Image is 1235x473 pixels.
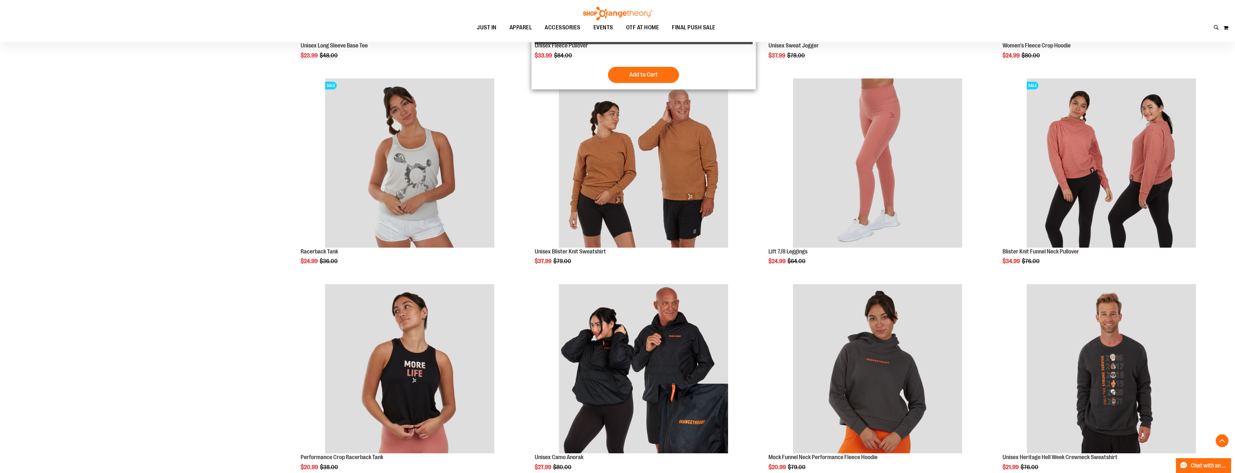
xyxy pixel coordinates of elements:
img: Product image for Mock Funnel Neck Performance Fleece Hoodie [793,284,962,453]
img: Product image for Unisex Blister Knit Sweatshirt [559,78,728,248]
a: Product image for Unisex Blister Knit SweatshirtSALE [535,78,753,249]
span: $76.00 [1021,464,1039,470]
span: $37.99 [768,52,786,59]
a: Product image for Lift 7/8 Leggings [768,78,986,249]
span: $24.99 [301,258,319,264]
a: Performance Crop Racerback Tank [301,454,383,460]
button: Chat with an Expert [1176,458,1231,473]
span: $20.99 [301,464,319,470]
a: Unisex Camo Anorak [535,454,583,460]
a: Racerback Tank [301,248,338,255]
span: $23.99 [301,52,319,59]
span: EVENTS [593,20,613,35]
span: $78.00 [787,52,806,59]
img: Shop Orangetheory [582,7,653,20]
button: Back To Top [1216,434,1229,447]
div: product [297,75,522,281]
a: Unisex Heritage Hell Week Crewneck Sweatshirt [1003,454,1117,460]
span: SALE [1027,82,1038,89]
span: $27.99 [535,464,552,470]
span: $20.99 [768,464,787,470]
span: $64.00 [787,258,807,264]
span: $79.00 [553,258,572,264]
span: JUST IN [477,20,497,35]
img: Product image for Performance Crop Racerback Tank [325,284,494,453]
span: $37.99 [535,258,552,264]
span: $34.99 [1003,258,1021,264]
a: Product image for Blister Knit Funnelneck PulloverSALE [1003,78,1220,249]
span: FINAL PUSH SALE [672,20,715,35]
a: Mock Funnel Neck Performance Fleece Hoodie [768,454,878,460]
a: Product image for Performance Crop Racerback Tank [301,284,519,454]
span: APPAREL [509,20,532,35]
div: product [999,75,1224,281]
span: OTF AT HOME [626,20,659,35]
button: Add to Cart [608,67,679,83]
img: Product image for Unisex Camo Anorak [559,284,728,453]
a: Women's Fleece Crop Hoodie [1003,42,1071,49]
div: product [765,75,990,281]
img: Product image for Blister Knit Funnelneck Pullover [1027,78,1196,248]
span: $33.99 [535,52,553,59]
span: $79.00 [788,464,807,470]
span: $21.99 [1003,464,1020,470]
span: Chat with an Expert [1191,463,1227,469]
a: Lift 7/8 Leggings [768,248,808,255]
a: Unisex Sweat Jogger [768,42,819,49]
img: Product image for Lift 7/8 Leggings [793,78,962,248]
span: $38.00 [320,464,339,470]
span: $36.00 [320,258,339,264]
span: $84.00 [554,52,573,59]
a: Product image for Mock Funnel Neck Performance Fleece Hoodie [768,284,986,454]
a: Unisex Fleece Pullover [535,42,588,49]
a: Product image for Racerback TankSALE [301,78,519,249]
a: Unisex Blister Knit Sweatshirt [535,248,606,255]
div: product [531,75,756,281]
span: Add to Cart [629,71,658,78]
span: $24.99 [1003,52,1021,59]
a: Blister Knit Funnel Neck Pullover [1003,248,1079,255]
a: Product image for Unisex Camo Anorak [535,284,753,454]
a: Product image for Unisex Heritage Hell Week Crewneck Sweatshirt [1003,284,1220,454]
span: $48.00 [320,52,339,59]
img: Product image for Racerback Tank [325,78,494,248]
a: Unisex Long Sleeve Base Tee [301,42,368,49]
span: SALE [325,82,337,89]
span: $24.99 [768,258,787,264]
span: $80.00 [553,464,572,470]
span: ACCESSORIES [545,20,581,35]
span: $80.00 [1022,52,1041,59]
span: $76.00 [1022,258,1041,264]
img: Product image for Unisex Heritage Hell Week Crewneck Sweatshirt [1027,284,1196,453]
